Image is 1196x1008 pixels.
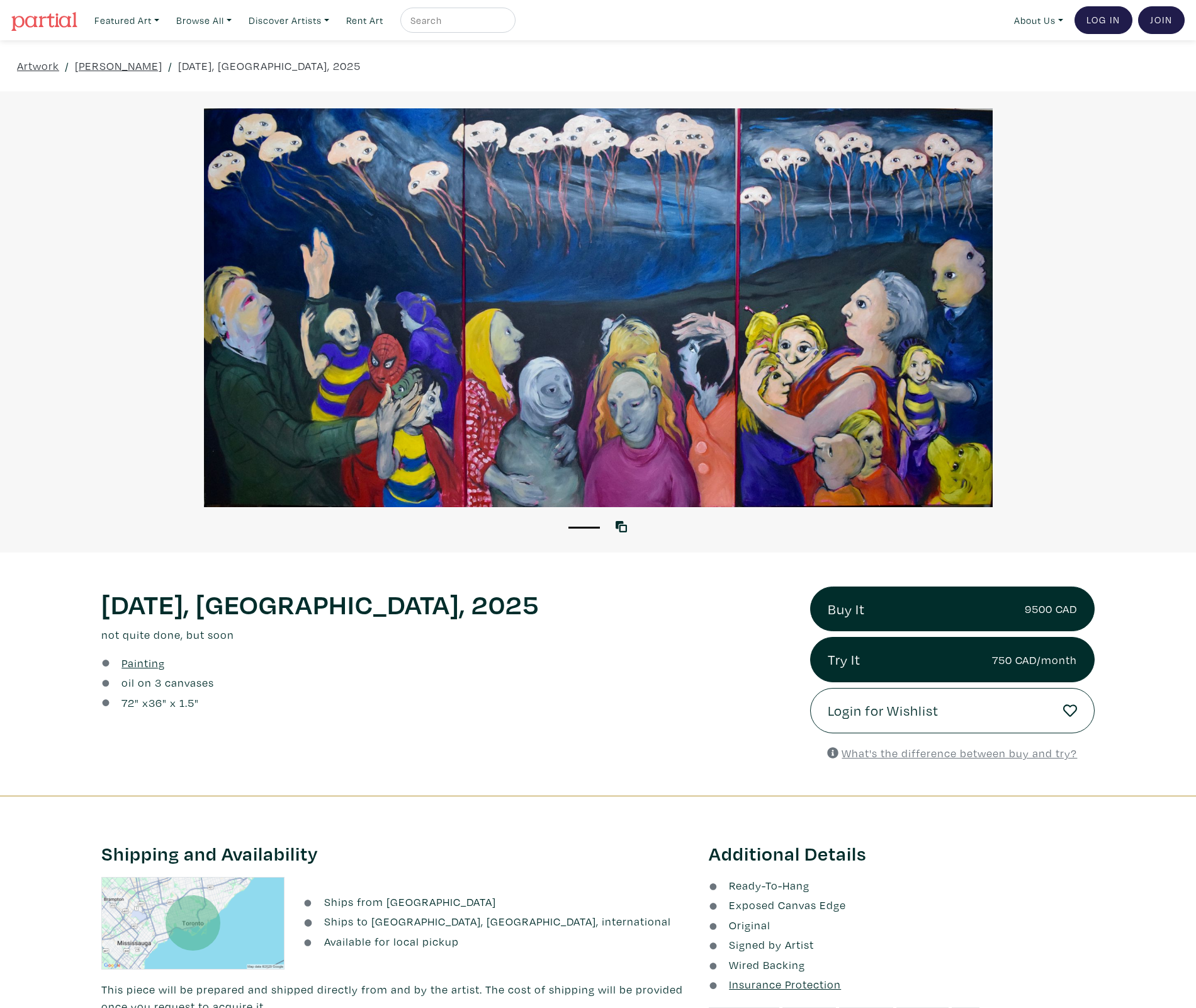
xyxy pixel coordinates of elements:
[101,587,791,621] h1: [DATE], [GEOGRAPHIC_DATA], 2025
[121,696,135,710] span: 72
[121,656,165,670] u: Painting
[409,13,504,28] input: Search
[729,977,841,992] u: Insurance Protection
[65,57,69,74] span: /
[101,626,791,643] p: not quite done, but soon
[303,933,689,950] li: Available for local pickup
[1138,6,1185,34] a: Join
[101,842,690,866] h3: Shipping and Availability
[1008,8,1069,33] a: About Us
[709,977,841,992] a: Insurance Protection
[243,8,335,33] a: Discover Artists
[842,746,1077,760] u: What's the difference between buy and try?
[709,936,1095,953] li: Signed by Artist
[810,587,1095,632] a: Buy It9500 CAD
[341,8,389,33] a: Rent Art
[709,842,1095,866] h3: Additional Details
[810,637,1095,682] a: Try It750 CAD/month
[828,700,939,721] span: Login for Wishlist
[709,956,1095,973] li: Wired Backing
[121,655,165,672] a: Painting
[992,651,1077,668] small: 750 CAD/month
[1025,600,1077,617] small: 9500 CAD
[709,917,1095,934] li: Original
[303,893,689,910] li: Ships from [GEOGRAPHIC_DATA]
[709,877,1095,894] li: Ready-To-Hang
[568,527,600,529] button: 1 of 1
[827,746,1077,760] a: What's the difference between buy and try?
[810,688,1095,733] a: Login for Wishlist
[709,896,1095,913] li: Exposed Canvas Edge
[1075,6,1132,34] a: Log In
[149,696,162,710] span: 36
[121,694,199,711] div: " x " x 1.5"
[101,877,285,970] img: staticmap
[17,57,59,74] a: Artwork
[168,57,172,74] span: /
[171,8,237,33] a: Browse All
[89,8,165,33] a: Featured Art
[75,57,162,74] a: [PERSON_NAME]
[303,913,689,930] li: Ships to [GEOGRAPHIC_DATA], [GEOGRAPHIC_DATA], international
[178,57,361,74] a: [DATE], [GEOGRAPHIC_DATA], 2025
[121,674,214,691] a: oil on 3 canvases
